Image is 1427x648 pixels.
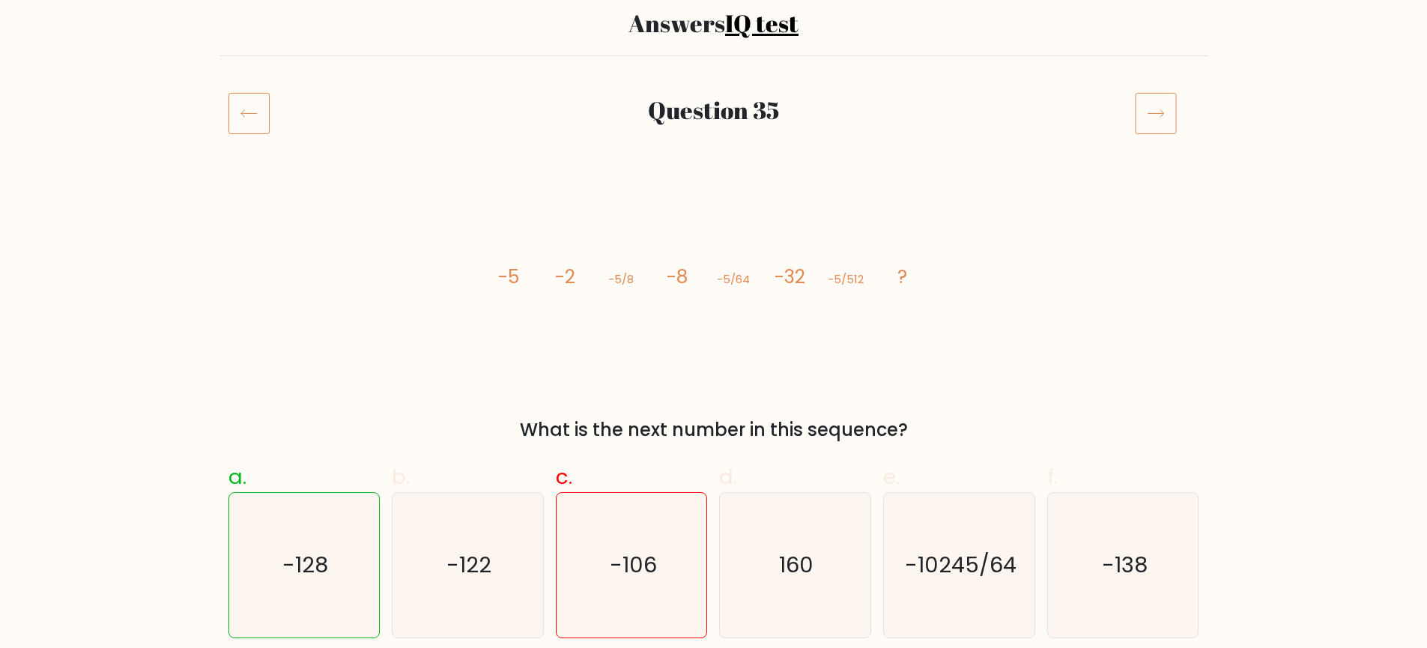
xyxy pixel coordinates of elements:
[228,462,246,491] span: a.
[498,264,519,290] tspan: -5
[237,417,1190,443] div: What is the next number in this sequence?
[446,551,491,581] text: -122
[774,264,805,290] tspan: -32
[717,271,750,287] tspan: -5/64
[883,462,900,491] span: e.
[725,7,799,39] a: IQ test
[608,271,634,287] tspan: -5/8
[780,551,814,581] text: 160
[554,264,575,290] tspan: -2
[1102,551,1148,581] text: -138
[228,9,1199,37] h2: Answers
[667,264,688,290] tspan: -8
[905,551,1017,581] text: -10245/64
[719,462,737,491] span: d.
[282,551,328,581] text: -128
[828,271,864,287] tspan: -5/512
[556,462,572,491] span: c.
[1047,462,1058,491] span: f.
[311,96,1117,124] h2: Question 35
[897,264,906,290] tspan: ?
[392,462,410,491] span: b.
[610,551,657,581] text: -106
